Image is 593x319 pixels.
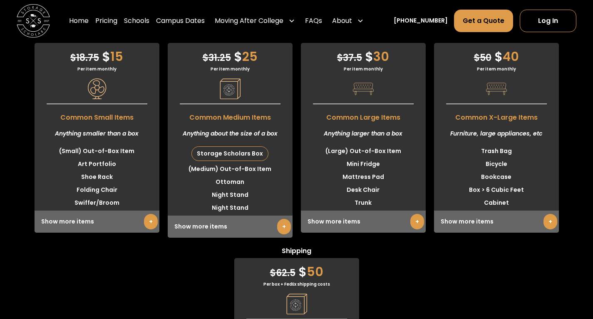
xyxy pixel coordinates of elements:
li: Trash Bag [434,145,559,158]
div: Per item monthly [35,66,159,72]
a: Campus Dates [156,9,205,33]
a: Log In [520,10,576,32]
div: 15 [35,43,159,66]
span: $ [203,51,208,64]
span: $ [494,48,503,65]
div: Show more items [301,211,426,233]
span: $ [337,51,343,64]
div: Moving After College [215,16,283,26]
img: Pricing Category Icon [220,78,241,99]
div: About [332,16,352,26]
img: Pricing Category Icon [486,78,507,99]
div: Show more items [434,211,559,233]
div: Furniture, large appliances, etc [434,123,559,145]
div: Show more items [168,216,293,238]
li: Ottoman [168,176,293,188]
div: Moving After College [211,9,298,33]
div: About [329,9,367,33]
span: $ [70,51,76,64]
div: 25 [168,43,293,66]
li: Swiffer/Broom [35,196,159,209]
li: Bookcase [434,171,559,183]
li: Art Portfolio [35,158,159,171]
div: Storage Scholars Box [192,147,268,161]
span: 37.5 [337,51,362,64]
li: Mini Fridge [301,158,426,171]
a: + [144,214,158,229]
a: + [543,214,557,229]
li: Bicycle [434,158,559,171]
li: Folding Chair [35,183,159,196]
span: 18.75 [70,51,99,64]
a: FAQs [305,9,322,33]
span: $ [102,48,110,65]
a: Pricing [95,9,117,33]
span: 62.5 [270,266,295,279]
li: Night Stand [168,188,293,201]
div: Per item monthly [301,66,426,72]
li: Box > 6 Cubic Feet [434,183,559,196]
span: 31.25 [203,51,231,64]
div: Anything larger than a box [301,123,426,145]
div: Anything smaller than a box [35,123,159,145]
div: Per item monthly [434,66,559,72]
a: [PHONE_NUMBER] [394,16,448,25]
div: 50 [234,258,359,281]
img: Pricing Category Icon [87,78,107,99]
span: $ [474,51,480,64]
span: Shipping [234,246,359,258]
a: + [277,219,291,234]
div: Anything about the size of a box [168,123,293,145]
span: $ [270,266,276,279]
li: (Large) Out-of-Box Item [301,145,426,158]
span: 50 [474,51,491,64]
li: (Small) Out-of-Box Item [35,145,159,158]
a: home [17,4,50,38]
span: Common Medium Items [168,108,293,123]
span: $ [298,263,307,281]
div: 40 [434,43,559,66]
div: 30 [301,43,426,66]
li: (Medium) Out-of-Box Item [168,163,293,176]
li: Night Stand [168,201,293,214]
span: Common Large Items [301,108,426,123]
span: Common Small Items [35,108,159,123]
a: + [410,214,424,229]
div: Show more items [35,211,159,233]
span: Common X-Large Items [434,108,559,123]
a: Home [69,9,89,33]
img: Pricing Category Icon [353,78,374,99]
img: Storage Scholars main logo [17,4,50,38]
li: Desk Chair [301,183,426,196]
a: Get a Quote [454,10,513,32]
div: Per box + FedEx shipping costs [234,281,359,287]
span: $ [234,48,242,65]
li: Mattress Pad [301,171,426,183]
li: Cabinet [434,196,559,209]
span: $ [365,48,373,65]
li: Shoe Rack [35,171,159,183]
a: Schools [124,9,149,33]
li: Trunk [301,196,426,209]
img: Pricing Category Icon [286,294,307,314]
div: Per item monthly [168,66,293,72]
